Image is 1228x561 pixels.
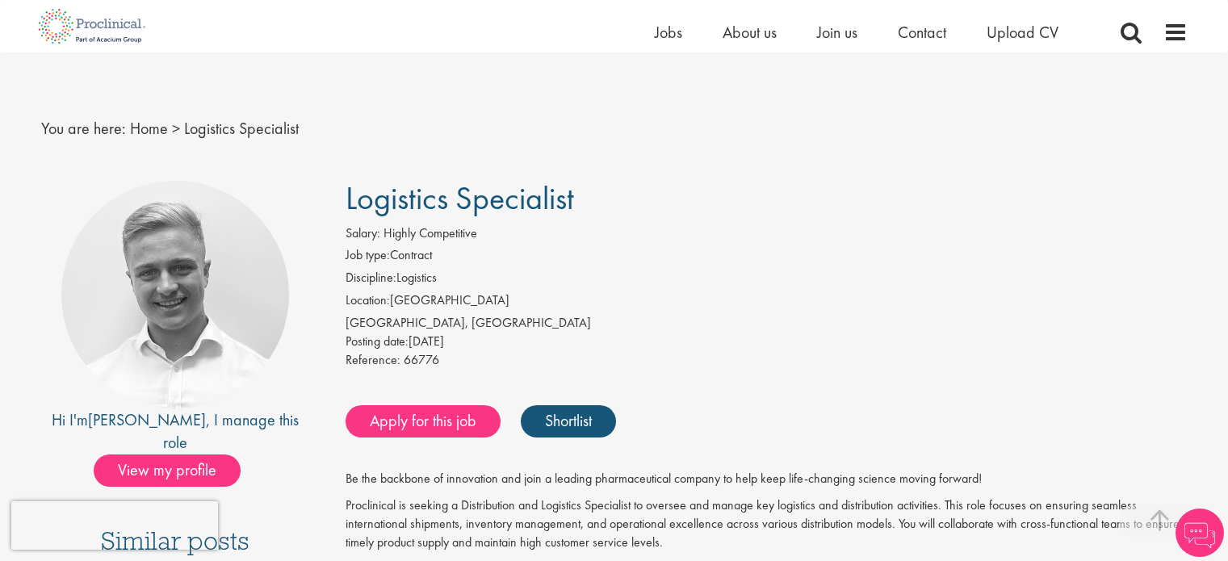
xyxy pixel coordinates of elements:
[346,291,390,310] label: Location:
[346,224,380,243] label: Salary:
[723,22,777,43] a: About us
[346,470,1188,488] p: Be the backbone of innovation and join a leading pharmaceutical company to help keep life-changin...
[184,118,299,139] span: Logistics Specialist
[172,118,180,139] span: >
[346,246,390,265] label: Job type:
[94,454,241,487] span: View my profile
[41,118,126,139] span: You are here:
[346,333,409,350] span: Posting date:
[346,405,501,437] a: Apply for this job
[655,22,682,43] a: Jobs
[1176,509,1224,557] img: Chatbot
[346,246,1188,269] li: Contract
[346,178,574,219] span: Logistics Specialist
[817,22,857,43] a: Join us
[61,181,289,408] img: imeage of recruiter Joshua Bye
[346,269,396,287] label: Discipline:
[404,351,439,368] span: 66776
[346,351,400,370] label: Reference:
[346,333,1188,351] div: [DATE]
[898,22,946,43] a: Contact
[346,496,1188,552] p: Proclinical is seeking a Distribution and Logistics Specialist to oversee and manage key logistic...
[987,22,1058,43] a: Upload CV
[130,118,168,139] a: breadcrumb link
[94,458,257,479] a: View my profile
[346,291,1188,314] li: [GEOGRAPHIC_DATA]
[88,409,206,430] a: [PERSON_NAME]
[11,501,218,550] iframe: reCAPTCHA
[41,408,310,454] div: Hi I'm , I manage this role
[521,405,616,437] a: Shortlist
[346,314,1188,333] div: [GEOGRAPHIC_DATA], [GEOGRAPHIC_DATA]
[346,269,1188,291] li: Logistics
[383,224,477,241] span: Highly Competitive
